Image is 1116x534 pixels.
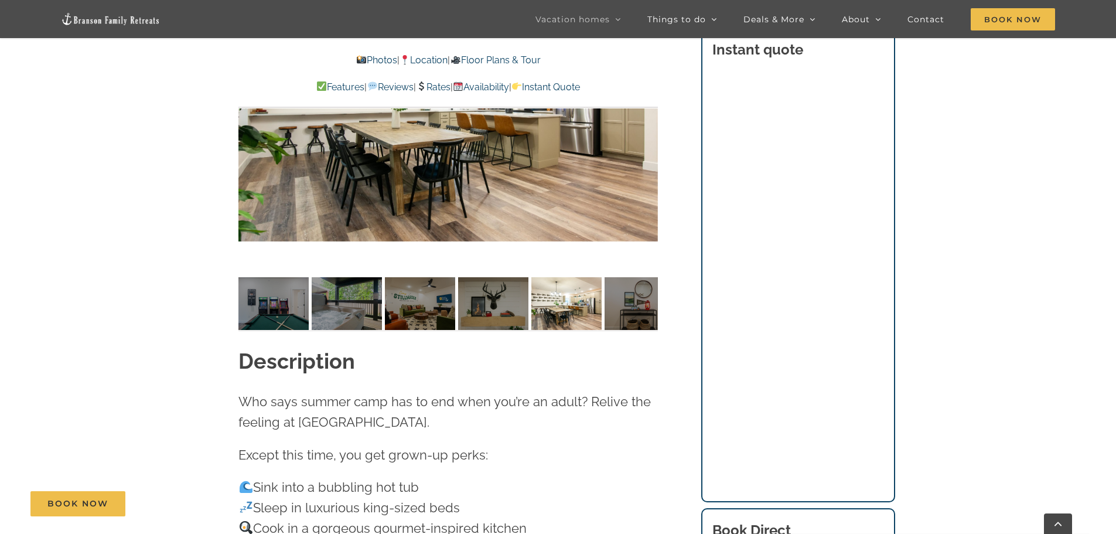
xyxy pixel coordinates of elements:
img: 🎥 [451,55,460,64]
img: Camp-Stillwater-at-Table-Rock-Lake-Branson-Family-Retreats-vacation-home-1114-scaled.jpg-nggid042... [312,277,382,330]
img: 📸 [357,55,366,64]
img: 💲 [417,81,426,91]
a: Features [316,81,364,93]
a: Photos [356,55,397,66]
span: Book Now [47,499,108,509]
a: Availability [453,81,509,93]
a: Reviews [367,81,413,93]
span: Things to do [647,15,706,23]
span: About [842,15,870,23]
span: Except this [238,447,303,462]
img: Camp-Stillwater-at-Table-Rock-Lake-Branson-Family-Retreats-vacation-home-1036-scaled.jpg-nggid042... [531,277,602,330]
img: 📍 [400,55,409,64]
img: Camp-Stillwater-at-Table-Rock-Lake-Branson-Family-Retreats-vacation-home-1016-TV-scaled.jpg-nggid... [385,277,455,330]
img: 🌊 [240,480,252,493]
a: Floor Plans & Tour [450,55,540,66]
iframe: Booking/Inquiry Widget [712,73,883,472]
strong: Description [238,349,355,373]
img: Branson Family Retreats Logo [61,12,161,26]
img: 🍳 [240,521,252,534]
span: Book Now [971,8,1055,30]
a: Location [400,55,448,66]
a: Book Now [30,491,125,516]
span: time, you get grown-up perks: [307,447,488,462]
img: 📆 [453,81,463,91]
p: | | | | [238,80,658,95]
p: | | [238,53,658,68]
strong: Instant quote [712,41,803,58]
img: 👉 [512,81,521,91]
img: ✅ [317,81,326,91]
span: Sink into a bubbling hot tub [238,479,419,495]
span: Who says summer camp has to end when you’re an adult? Relive the feeling at [GEOGRAPHIC_DATA]. [238,394,651,430]
a: Rates [416,81,451,93]
a: Instant Quote [511,81,580,93]
span: Deals & More [743,15,804,23]
img: Camp-Stillwater-at-Table-Rock-Lake-Branson-Family-Retreats-vacation-home-1080-scaled.jpg-nggid042... [238,277,309,330]
span: Contact [907,15,944,23]
img: Camp-Stillwater-at-Table-Rock-Lake-Branson-Family-Retreats-vacation-home-1006-scaled.jpg-nggid042... [605,277,675,330]
span: Vacation homes [535,15,610,23]
img: 💬 [368,81,377,91]
img: Camp-Stillwater-at-Table-Rock-Lake-Branson-Family-Retreats-vacation-home-1032-scaled.jpg-nggid042... [458,277,528,330]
